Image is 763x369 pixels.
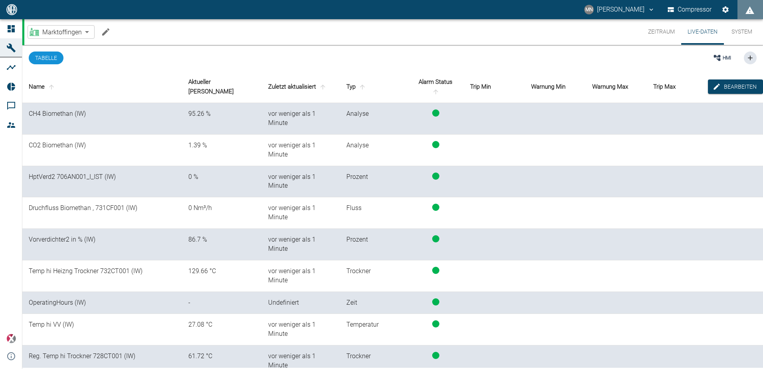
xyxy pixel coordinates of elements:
[432,267,439,274] span: status-running
[432,320,439,327] span: status-running
[22,103,182,135] td: CH4 Biomethan (IW)
[268,173,333,191] div: 29.9.2025, 08:05:54
[22,260,182,292] td: Temp hi Heizng Trockner 732CT001 (IW)
[268,204,333,222] div: 29.9.2025, 08:05:54
[98,24,114,40] button: Machine bearbeiten
[432,141,439,148] span: status-running
[22,166,182,198] td: HptVerd2 706AN001_I_IST (IW)
[718,2,733,17] button: Einstellungen
[262,292,340,314] td: Undefiniert
[188,173,255,182] div: 0 %
[340,135,408,166] td: Analyse
[340,260,408,292] td: Trockner
[268,267,333,285] div: 29.9.2025, 08:05:54
[182,71,262,103] th: Aktueller [PERSON_NAME]
[30,27,82,37] a: Marktoffingen
[268,141,333,159] div: 29.9.2025, 08:05:54
[22,135,182,166] td: CO2 Biomethan (IW)
[431,88,441,95] span: sort-status
[586,71,647,103] th: Warnung Max
[188,352,255,361] div: 61.718746 °C
[340,292,408,314] td: Zeit
[432,352,439,359] span: status-running
[22,197,182,229] td: Druchfluss Biomethan , 731CF001 (IW)
[22,71,182,103] th: Name
[340,229,408,260] td: Prozent
[6,4,18,15] img: logo
[340,103,408,135] td: Analyse
[723,54,731,61] span: HMI
[432,173,439,180] span: status-running
[432,298,439,306] span: status-running
[432,109,439,117] span: status-running
[432,204,439,211] span: status-running
[29,52,63,64] button: Tabelle
[188,320,255,329] div: 27.083332 °C
[268,235,333,254] div: 29.9.2025, 08:05:54
[340,71,408,103] th: Typ
[46,83,57,91] span: sort-name
[188,267,255,276] div: 129.66434 °C
[188,109,255,119] div: 95.264305 %
[647,71,708,103] th: Trip Max
[525,71,586,103] th: Warnung Min
[188,204,255,213] div: 0 Nm³/h
[357,83,368,91] span: sort-type
[22,229,182,260] td: Vorverdichter2 in % (IW)
[268,320,333,339] div: 29.9.2025, 08:05:54
[708,79,763,94] button: edit-alarms
[681,19,724,45] button: Live-Daten
[666,2,714,17] button: Compressor
[340,166,408,198] td: Prozent
[188,141,255,150] div: 1.3861176 %
[6,334,16,343] img: Xplore Logo
[583,2,656,17] button: neumann@arcanum-energy.de
[42,28,82,37] span: Marktoffingen
[642,19,681,45] button: Zeitraum
[432,235,439,242] span: status-running
[464,71,525,103] th: Trip Min
[268,109,333,128] div: 29.9.2025, 08:05:54
[188,235,255,244] div: 86.70044 %
[318,83,328,91] span: sort-time
[22,314,182,345] td: Temp hi VV (IW)
[262,71,340,103] th: Zuletzt aktualisiert
[340,314,408,345] td: Temperatur
[584,5,594,14] div: MN
[22,292,182,314] td: OperatingHours (IW)
[340,197,408,229] td: Fluss
[408,71,464,103] th: Alarm Status
[188,298,255,307] div: -
[724,19,760,45] button: System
